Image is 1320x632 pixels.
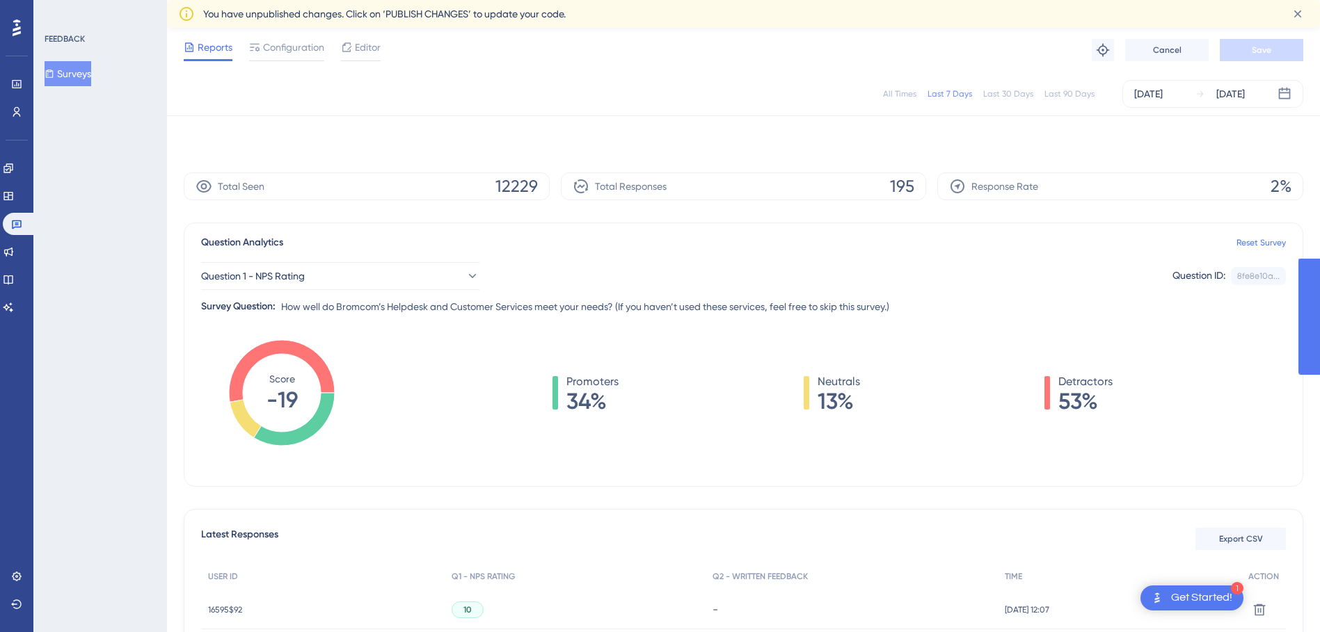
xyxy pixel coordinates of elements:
[355,39,381,56] span: Editor
[201,298,276,315] div: Survey Question:
[1195,528,1286,550] button: Export CSV
[218,178,264,195] span: Total Seen
[201,234,283,251] span: Question Analytics
[463,604,472,615] span: 10
[1153,44,1182,56] span: Cancel
[208,571,238,582] span: USER ID
[983,88,1033,99] div: Last 30 Days
[713,571,808,582] span: Q2 - WRITTEN FEEDBACK
[1125,39,1209,61] button: Cancel
[1231,582,1243,594] div: 1
[1149,590,1166,606] img: launcher-image-alternative-text
[1271,175,1291,197] span: 2%
[595,178,667,195] span: Total Responses
[1005,571,1022,582] span: TIME
[1171,590,1232,606] div: Get Started!
[1262,577,1303,619] iframe: UserGuiding AI Assistant Launcher
[1252,44,1271,56] span: Save
[1237,270,1280,282] div: 8fe8e10a...
[818,373,860,390] span: Neutrals
[971,178,1038,195] span: Response Rate
[1172,267,1225,285] div: Question ID:
[566,373,619,390] span: Promoters
[45,33,85,44] div: FEEDBACK
[1134,86,1163,102] div: [DATE]
[201,262,479,290] button: Question 1 - NPS Rating
[281,298,889,315] span: How well do Bromcom’s Helpdesk and Customer Services meet your needs? (If you haven’t used these ...
[1058,390,1113,412] span: 53%
[198,39,232,56] span: Reports
[1248,571,1279,582] span: ACTION
[208,604,242,615] span: 16595$92
[452,571,515,582] span: Q1 - NPS RATING
[263,39,324,56] span: Configuration
[1005,604,1049,615] span: [DATE] 12:07
[45,61,91,86] button: Surveys
[267,387,298,413] tspan: -19
[201,268,305,284] span: Question 1 - NPS Rating
[1220,39,1303,61] button: Save
[1044,88,1095,99] div: Last 90 Days
[495,175,538,197] span: 12229
[269,373,295,384] tspan: Score
[890,175,914,197] span: 195
[928,88,972,99] div: Last 7 Days
[1236,237,1286,248] a: Reset Survey
[818,390,860,412] span: 13%
[713,603,992,616] div: -
[1216,86,1245,102] div: [DATE]
[1058,373,1113,390] span: Detractors
[1140,585,1243,610] div: Open Get Started! checklist, remaining modules: 1
[203,6,566,22] span: You have unpublished changes. Click on ‘PUBLISH CHANGES’ to update your code.
[883,88,916,99] div: All Times
[566,390,619,412] span: 34%
[1219,533,1263,544] span: Export CSV
[201,526,278,551] span: Latest Responses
